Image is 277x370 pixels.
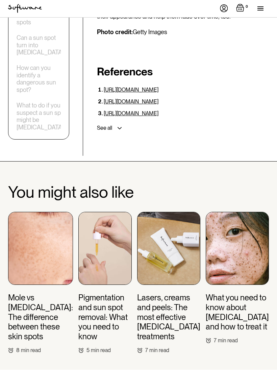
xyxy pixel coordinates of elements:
[16,347,20,354] div: 8
[8,293,73,342] h3: Mole vs [MEDICAL_DATA]: The difference between these skin spots
[8,4,42,13] img: Software Logo
[104,87,158,93] a: [URL][DOMAIN_NAME]
[78,212,132,354] a: Pigmentation and sun spot removal: What you need to know5min read
[206,212,269,344] a: What you need to know about [MEDICAL_DATA] and how to treat it7min read
[137,212,200,354] a: Lasers, creams and peels: The most effective [MEDICAL_DATA] treatments7min read
[17,12,67,26] a: How to treat sun spots
[104,99,158,105] a: [URL][DOMAIN_NAME]
[78,293,132,342] h3: Pigmentation and sun spot removal: What you need to know
[145,347,148,354] div: 7
[8,212,73,354] a: Mole vs [MEDICAL_DATA]: The difference between these skin spots8min read
[17,102,67,131] a: What to do if you suspect a sun spot might be [MEDICAL_DATA]
[218,338,238,344] div: min read
[97,29,133,36] strong: Photo credit:
[17,34,67,56] a: Can a sun spot turn into [MEDICAL_DATA]?
[137,293,200,342] h3: Lasers, creams and peels: The most effective [MEDICAL_DATA] treatments
[244,4,249,10] div: 0
[86,347,90,354] div: 5
[8,4,42,13] a: home
[214,338,217,344] div: 7
[104,110,158,117] a: [URL][DOMAIN_NAME]
[97,66,269,78] h2: References
[97,29,269,36] p: Getty Images
[8,183,269,201] h2: You might also like
[17,65,67,94] a: How can you identify a dangerous sun spot?
[149,347,169,354] div: min read
[97,125,112,132] div: See all
[21,347,41,354] div: min read
[91,347,111,354] div: min read
[206,293,269,332] h3: What you need to know about [MEDICAL_DATA] and how to treat it
[236,4,249,14] a: Open empty cart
